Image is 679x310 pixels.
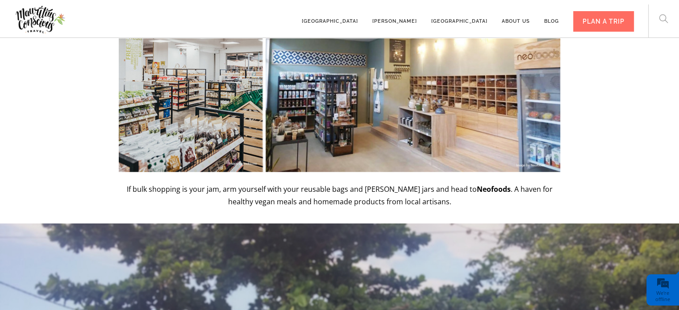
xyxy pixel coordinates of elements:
div: We're offline [649,290,677,302]
input: Enter your last name [12,83,163,102]
a: [GEOGRAPHIC_DATA] [431,5,487,29]
div: PLAN A TRIP [573,11,634,32]
a: PLAN A TRIP [573,5,634,29]
div: Navigation go back [10,46,23,59]
strong: Neofoods [476,184,510,194]
em: Submit [131,243,162,255]
p: If bulk shopping is your jam, arm yourself with your reusable bags and [PERSON_NAME] jars and hea... [119,183,560,208]
a: About us [502,5,530,29]
img: Mauritius Conscious Travel [14,3,67,36]
div: Leave a message [60,47,163,58]
a: [PERSON_NAME] [372,5,417,29]
textarea: Type your message and click 'Submit' [12,135,163,235]
div: Minimize live chat window [146,4,168,26]
a: [GEOGRAPHIC_DATA] [302,5,358,29]
a: Blog [544,5,559,29]
input: Enter your email address [12,109,163,128]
